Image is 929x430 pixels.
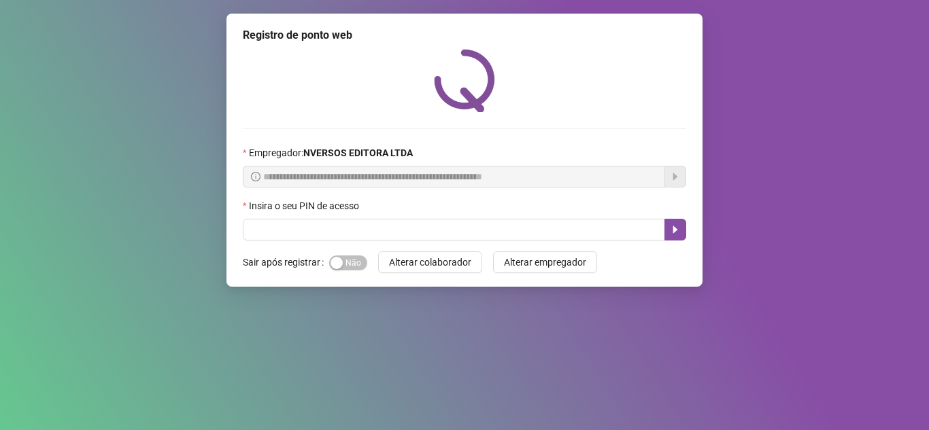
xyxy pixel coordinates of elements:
div: Registro de ponto web [243,27,686,43]
span: info-circle [251,172,260,181]
button: Alterar empregador [493,251,597,273]
span: Alterar empregador [504,255,586,270]
span: Alterar colaborador [389,255,471,270]
button: Alterar colaborador [378,251,482,273]
img: QRPoint [434,49,495,112]
span: Empregador : [249,145,413,160]
strong: NVERSOS EDITORA LTDA [303,147,413,158]
span: caret-right [670,224,681,235]
label: Sair após registrar [243,251,329,273]
label: Insira o seu PIN de acesso [243,198,368,213]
